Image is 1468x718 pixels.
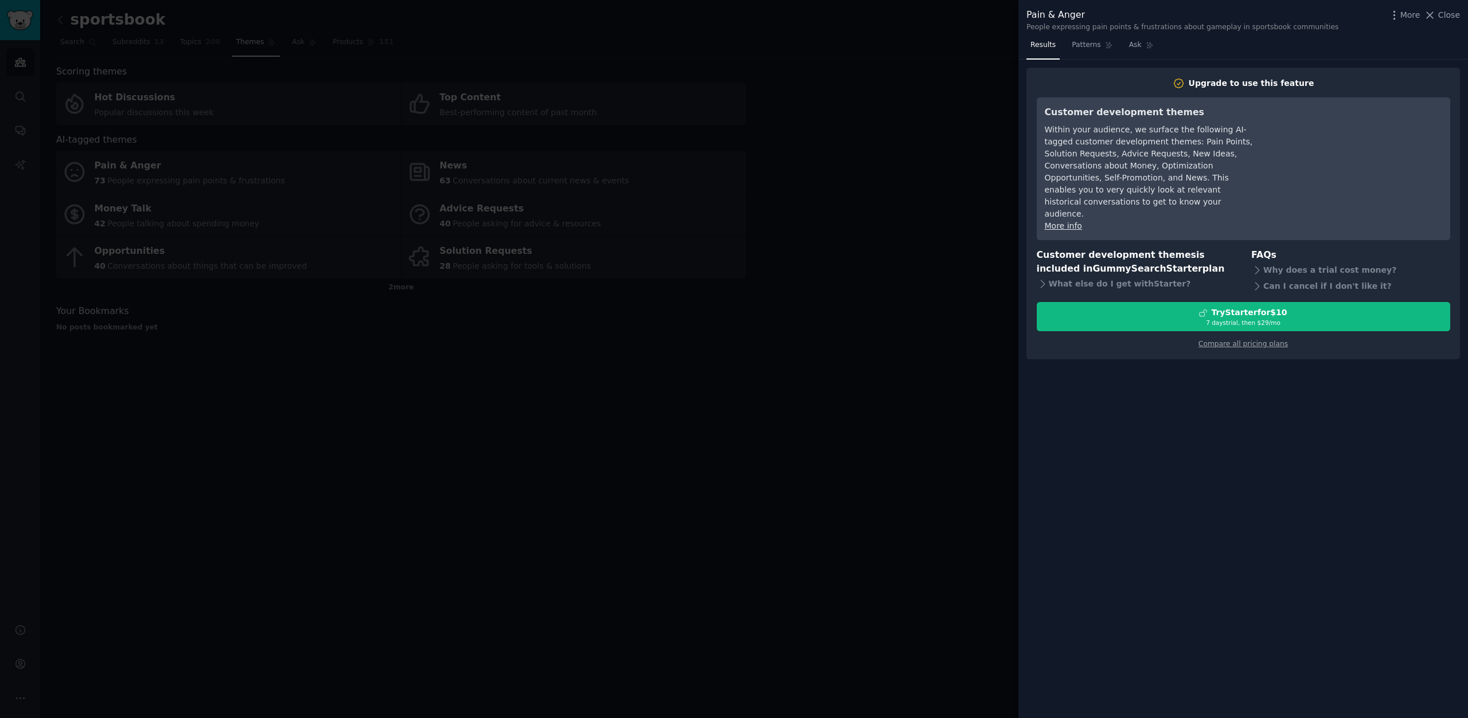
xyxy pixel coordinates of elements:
[1400,9,1420,21] span: More
[1037,302,1450,331] button: TryStarterfor$107 daystrial, then $29/mo
[1251,262,1450,278] div: Why does a trial cost money?
[1037,276,1236,292] div: What else do I get with Starter ?
[1037,248,1236,276] h3: Customer development themes is included in plan
[1045,124,1254,220] div: Within your audience, we surface the following AI-tagged customer development themes: Pain Points...
[1030,40,1056,50] span: Results
[1251,248,1450,262] h3: FAQs
[1026,36,1060,60] a: Results
[1189,77,1314,89] div: Upgrade to use this feature
[1270,105,1442,191] iframe: YouTube video player
[1251,278,1450,294] div: Can I cancel if I don't like it?
[1424,9,1460,21] button: Close
[1068,36,1116,60] a: Patterns
[1045,105,1254,120] h3: Customer development themes
[1125,36,1158,60] a: Ask
[1045,221,1082,230] a: More info
[1037,319,1450,327] div: 7 days trial, then $ 29 /mo
[1072,40,1100,50] span: Patterns
[1388,9,1420,21] button: More
[1438,9,1460,21] span: Close
[1211,307,1287,319] div: Try Starter for $10
[1092,263,1202,274] span: GummySearch Starter
[1026,8,1338,22] div: Pain & Anger
[1198,340,1288,348] a: Compare all pricing plans
[1026,22,1338,33] div: People expressing pain points & frustrations about gameplay in sportsbook communities
[1129,40,1142,50] span: Ask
